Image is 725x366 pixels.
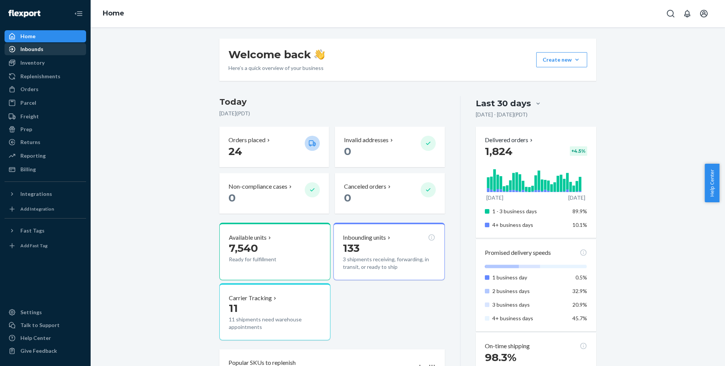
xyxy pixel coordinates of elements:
[492,221,567,229] p: 4+ business days
[20,138,40,146] div: Returns
[228,64,325,72] p: Here’s a quick overview of your business
[20,73,60,80] div: Replenishments
[344,145,351,158] span: 0
[5,57,86,69] a: Inventory
[20,99,36,107] div: Parcel
[335,173,444,214] button: Canceled orders 0
[219,96,445,108] h3: Today
[228,191,236,204] span: 0
[229,256,299,263] p: Ready for fulfillment
[20,166,36,173] div: Billing
[333,223,444,280] button: Inbounding units1333 shipments receiving, forwarding, in transit, or ready to ship
[492,274,567,281] p: 1 business day
[20,33,35,40] div: Home
[20,113,39,120] div: Freight
[568,194,585,202] p: [DATE]
[5,345,86,357] button: Give Feedback
[476,98,531,109] div: Last 30 days
[5,306,86,318] a: Settings
[5,188,86,200] button: Integrations
[572,315,587,321] span: 45.7%
[492,208,567,215] p: 1 - 3 business days
[5,332,86,344] a: Help Center
[219,110,445,117] p: [DATE] ( PDT )
[20,347,57,355] div: Give Feedback
[5,136,86,148] a: Returns
[20,227,45,234] div: Fast Tags
[663,6,678,21] button: Open Search Box
[5,97,86,109] a: Parcel
[229,233,267,242] p: Available units
[71,6,86,21] button: Close Navigation
[229,294,272,302] p: Carrier Tracking
[335,127,444,167] button: Invalid addresses 0
[5,110,86,123] a: Freight
[20,242,48,249] div: Add Fast Tag
[103,9,124,17] a: Home
[485,351,517,364] span: 98.3%
[492,301,567,309] p: 3 business days
[97,3,130,25] ol: breadcrumbs
[5,319,86,331] a: Talk to Support
[5,203,86,215] a: Add Integration
[536,52,587,67] button: Create new
[20,321,60,329] div: Talk to Support
[5,163,86,175] a: Billing
[5,123,86,135] a: Prep
[219,173,329,214] button: Non-compliance cases 0
[572,288,587,294] span: 32.9%
[219,283,330,341] button: Carrier Tracking1111 shipments need warehouse appointments
[229,316,321,331] p: 11 shipments need warehouse appointments
[20,45,43,53] div: Inbounds
[20,85,39,93] div: Orders
[219,127,329,167] button: Orders placed 24
[5,43,86,55] a: Inbounds
[219,223,330,280] button: Available units7,540Ready for fulfillment
[344,136,389,144] p: Invalid addresses
[229,302,238,315] span: 11
[20,309,42,316] div: Settings
[343,233,386,242] p: Inbounding units
[492,287,567,295] p: 2 business days
[5,83,86,95] a: Orders
[20,334,51,342] div: Help Center
[572,222,587,228] span: 10.1%
[228,182,287,191] p: Non-compliance cases
[5,30,86,42] a: Home
[8,10,40,17] img: Flexport logo
[492,315,567,322] p: 4+ business days
[485,145,512,158] span: 1,824
[705,164,719,202] button: Help Center
[570,146,587,156] div: + 4.5 %
[228,145,242,158] span: 24
[485,248,551,257] p: Promised delivery speeds
[696,6,711,21] button: Open account menu
[5,240,86,252] a: Add Fast Tag
[229,242,258,254] span: 7,540
[20,126,32,133] div: Prep
[20,59,45,67] div: Inventory
[20,190,52,198] div: Integrations
[344,182,386,191] p: Canceled orders
[228,136,265,144] p: Orders placed
[228,48,325,61] h1: Welcome back
[5,225,86,237] button: Fast Tags
[486,194,503,202] p: [DATE]
[680,6,695,21] button: Open notifications
[343,256,435,271] p: 3 shipments receiving, forwarding, in transit, or ready to ship
[575,274,587,281] span: 0.5%
[476,111,528,118] p: [DATE] - [DATE] ( PDT )
[344,191,351,204] span: 0
[485,342,530,350] p: On-time shipping
[5,70,86,82] a: Replenishments
[314,49,325,60] img: hand-wave emoji
[485,136,534,144] button: Delivered orders
[572,208,587,214] span: 89.9%
[5,150,86,162] a: Reporting
[20,152,46,160] div: Reporting
[343,242,359,254] span: 133
[20,206,54,212] div: Add Integration
[572,301,587,308] span: 20.9%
